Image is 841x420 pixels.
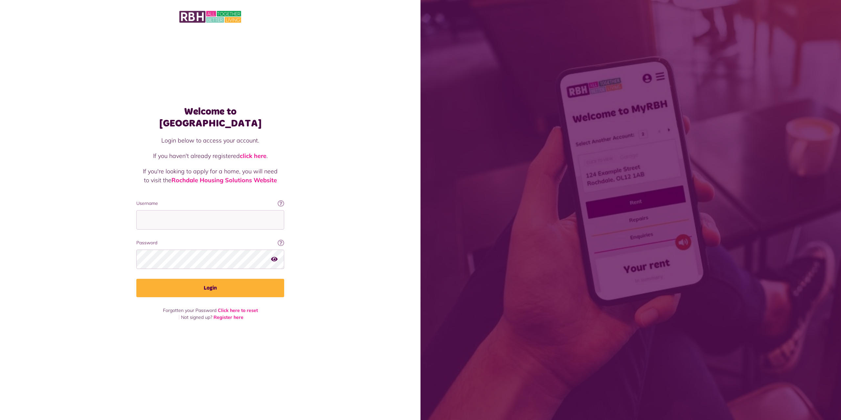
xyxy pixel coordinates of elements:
[143,167,278,185] p: If you're looking to apply for a home, you will need to visit the
[214,314,243,320] a: Register here
[136,279,284,297] button: Login
[136,200,284,207] label: Username
[136,106,284,129] h1: Welcome to [GEOGRAPHIC_DATA]
[171,176,277,184] a: Rochdale Housing Solutions Website
[143,136,278,145] p: Login below to access your account.
[163,307,216,313] span: Forgotten your Password
[143,151,278,160] p: If you haven't already registered .
[181,314,212,320] span: Not signed up?
[136,239,284,246] label: Password
[179,10,241,24] img: MyRBH
[240,152,266,160] a: click here
[218,307,258,313] a: Click here to reset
